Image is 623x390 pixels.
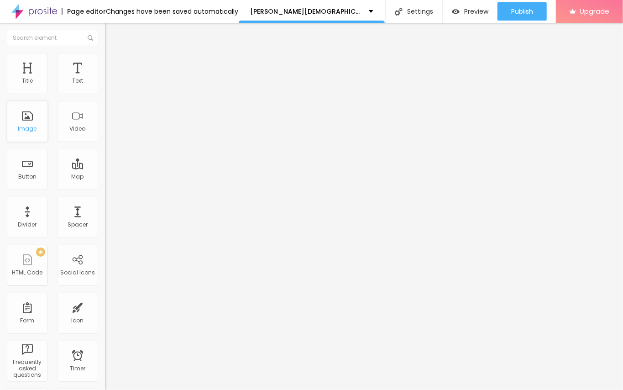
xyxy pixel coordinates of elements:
[105,23,623,390] iframe: Editor
[452,8,460,16] img: view-1.svg
[18,174,37,180] div: Button
[18,221,37,228] div: Divider
[60,269,95,276] div: Social Icons
[70,126,86,132] div: Video
[250,8,362,15] p: [PERSON_NAME][DEMOGRAPHIC_DATA][MEDICAL_DATA] Capsules [GEOGRAPHIC_DATA]
[464,8,488,15] span: Preview
[62,8,106,15] div: Page editor
[511,8,533,15] span: Publish
[68,221,88,228] div: Spacer
[580,7,609,15] span: Upgrade
[88,35,93,41] img: Icone
[72,174,84,180] div: Map
[12,269,43,276] div: HTML Code
[497,2,547,21] button: Publish
[18,126,37,132] div: Image
[72,78,83,84] div: Text
[443,2,497,21] button: Preview
[22,78,33,84] div: Title
[21,317,35,324] div: Form
[70,365,85,372] div: Timer
[7,30,98,46] input: Search element
[106,8,238,15] div: Changes have been saved automatically
[395,8,403,16] img: Icone
[9,359,45,379] div: Frequently asked questions
[72,317,84,324] div: Icon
